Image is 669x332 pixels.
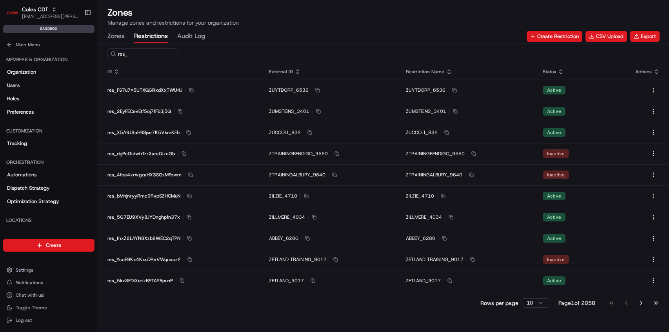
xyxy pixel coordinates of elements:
span: res_fnxZ2LAYN8Xzb8WEC2qTPN [107,235,180,241]
div: Active [543,128,565,137]
button: [EMAIL_ADDRESS][PERSON_NAME][PERSON_NAME][DOMAIN_NAME] [22,13,78,20]
a: Roles [3,93,95,105]
span: ZILLMERE_4034 [269,214,305,220]
button: Notifications [3,277,95,288]
span: ZILZIE_4710 [406,193,434,199]
span: ZUCCOLI_832 [406,129,438,136]
div: Status [543,69,593,75]
span: ZTRAININGBENDIGO_9550 [406,151,465,157]
button: Settings [3,265,95,276]
span: Optimization Strategy [7,198,59,205]
div: Locations [3,214,95,227]
button: Log out [3,315,95,326]
button: Zones [107,30,125,43]
div: Inactive [543,171,569,179]
span: Preferences [7,109,34,116]
button: Restrictions [134,30,168,43]
a: Users [3,79,95,92]
div: Members & Organization [3,53,95,66]
span: Create [46,242,61,249]
img: Coles CDT [6,6,19,19]
span: ZUYTDORP_6536 [406,87,445,93]
span: res_2EyFECevEtf5oj7fFb3j5Q [107,108,171,114]
div: sandbox [3,25,95,33]
div: Page 1 of 2058 [558,299,595,307]
p: Manage zones and restrictions for your organization [107,19,660,27]
div: Active [543,276,565,285]
div: External ID [269,69,387,75]
span: ABBEY_6280 [406,235,435,241]
a: Dispatch Strategy [3,182,95,194]
span: Organization [7,69,36,76]
button: Coles CDT [22,5,48,13]
span: res_4foe4xrwgzaHX3SGzMFowm [107,172,182,178]
div: Customization [3,125,95,137]
button: Export [630,31,660,42]
span: Main Menu [16,42,40,48]
button: Audit Log [177,30,205,43]
span: ZETLAND_9017 [406,278,441,284]
div: Inactive [543,149,569,158]
button: Create [3,239,95,252]
span: res_dgPcGidwhTzrXareQizcGb [107,151,175,157]
a: Optimization Strategy [3,195,95,208]
span: res_bMnjnryyRmc9RvpSZHCMuN [107,193,180,199]
a: Preferences [3,106,95,118]
div: Active [543,192,565,200]
div: Active [543,107,565,116]
a: Automations [3,169,95,181]
button: Chat with us! [3,290,95,301]
a: Tracking [3,137,95,150]
span: res_YcoE9Kx4KxuDRvVWqnaoz2 [107,256,181,263]
p: Rows per page [480,299,518,307]
span: Settings [16,267,33,273]
span: res_X5A9J8aHBSjse7K5VkmKEb [107,129,180,136]
span: ZILLMERE_4034 [406,214,442,220]
button: CSV Upload [585,31,627,42]
div: Restriction Name [406,69,524,75]
div: Inactive [543,255,569,264]
span: res_5kx3FDiXurizBPTAYBpunP [107,278,173,284]
div: Actions [612,69,660,75]
button: Main Menu [3,39,95,50]
span: ZTRAININGBENDIGO_9550 [269,151,328,157]
span: ZUYTDORP_6536 [269,87,309,93]
h1: Zones [107,6,660,19]
span: ZETLAND_9017 [269,278,304,284]
div: Active [543,213,565,221]
span: Toggle Theme [16,305,47,311]
span: ZETLAND TRAINING_9017 [269,256,327,263]
span: ZTRAININGALBURY_9640 [406,172,462,178]
span: Automations [7,171,36,178]
button: Create Restriction [527,31,582,42]
span: res_FS7u7x5UTXQGRxdXxTWU4J [107,87,182,93]
span: Chat with us! [16,292,44,298]
button: Coles CDTColes CDT[EMAIL_ADDRESS][PERSON_NAME][PERSON_NAME][DOMAIN_NAME] [3,3,81,22]
span: ZILZIE_4710 [269,193,297,199]
span: ZUCCOLI_832 [269,129,301,136]
span: Log out [16,317,32,323]
div: ID [107,69,250,75]
span: ZETLAND TRAINING_9017 [406,256,464,263]
span: ABBEY_6280 [269,235,298,241]
span: ZTRAININGALBURY_9640 [269,172,325,178]
a: Organization [3,66,95,78]
div: Active [543,86,565,94]
span: res_5G7EU9XVy8JYDnghpfn37x [107,214,180,220]
span: Notifications [16,279,43,286]
span: ZUMSTEINS_3401 [269,108,309,114]
div: Orchestration [3,156,95,169]
div: Active [543,234,565,243]
span: Roles [7,95,19,102]
span: Users [7,82,20,89]
span: Tracking [7,140,27,147]
span: ZUMSTEINS_3401 [406,108,446,114]
button: Toggle Theme [3,302,95,313]
span: Dispatch Strategy [7,185,50,192]
input: Search for a restriction [107,48,178,59]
